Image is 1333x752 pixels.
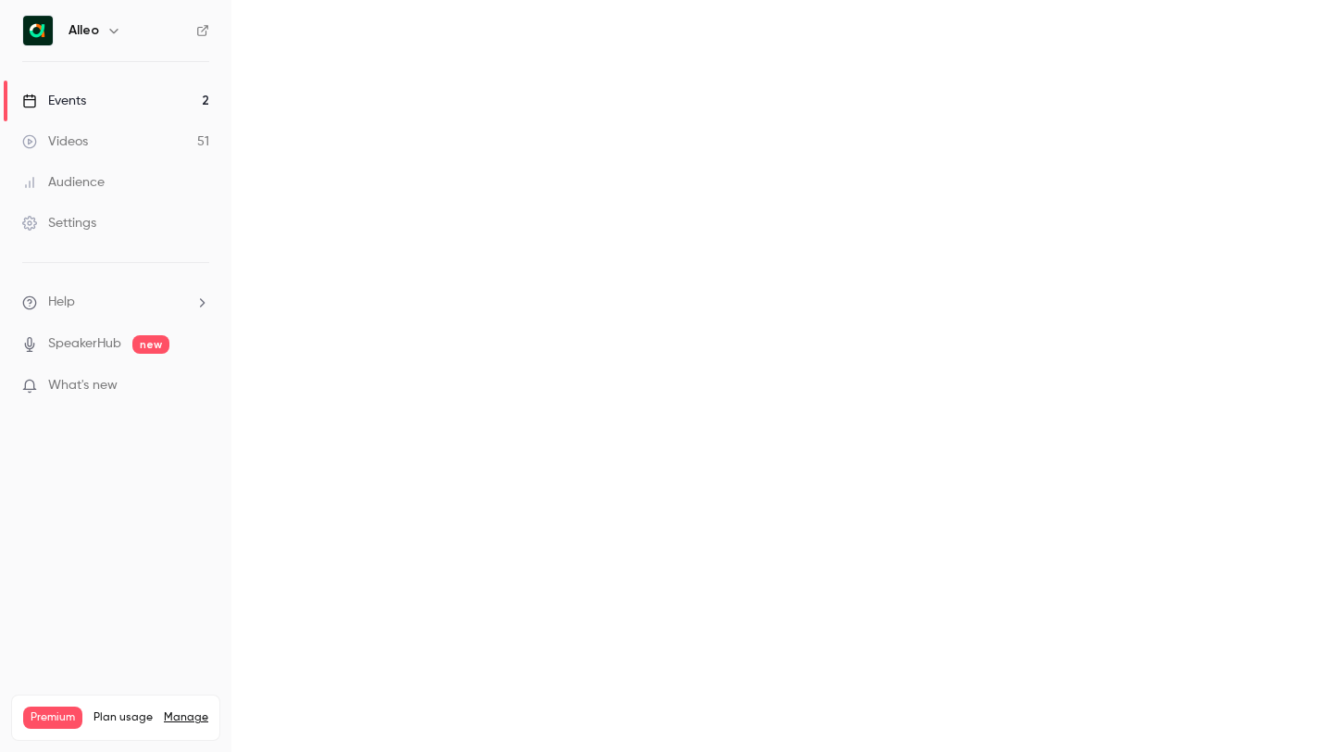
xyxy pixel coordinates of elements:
li: help-dropdown-opener [22,293,209,312]
div: Events [22,92,86,110]
div: Audience [22,173,105,192]
a: Manage [164,710,208,725]
span: Help [48,293,75,312]
span: Premium [23,707,82,729]
div: Videos [22,132,88,151]
span: Plan usage [93,710,153,725]
span: new [132,335,169,354]
a: SpeakerHub [48,334,121,354]
span: What's new [48,376,118,395]
h6: Alleo [69,21,99,40]
div: Settings [22,214,96,232]
iframe: Noticeable Trigger [187,378,209,395]
img: Alleo [23,16,53,45]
